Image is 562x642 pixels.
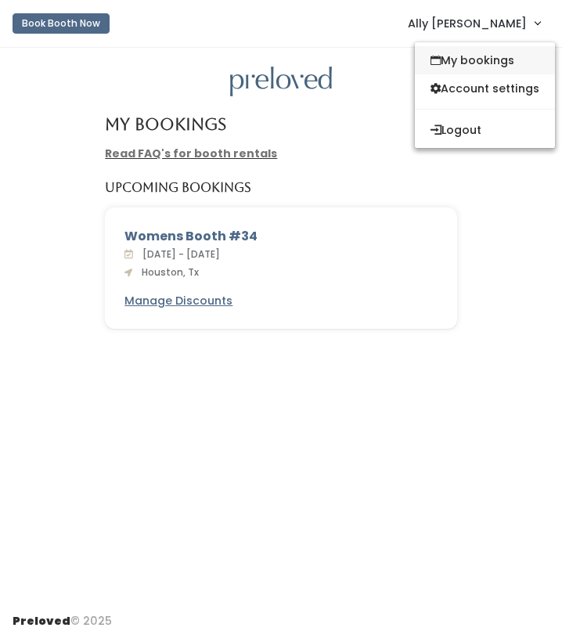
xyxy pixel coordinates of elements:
button: Logout [415,116,555,144]
a: Manage Discounts [124,293,232,309]
span: [DATE] - [DATE] [136,247,220,261]
span: Preloved [13,613,70,629]
button: Book Booth Now [13,13,110,34]
span: Ally [PERSON_NAME] [408,15,527,32]
img: preloved logo [230,67,332,97]
a: Account settings [415,74,555,103]
h4: My Bookings [105,115,226,133]
div: © 2025 [13,601,112,629]
a: Read FAQ's for booth rentals [105,146,277,161]
a: My bookings [415,46,555,74]
div: Womens Booth #34 [124,227,437,246]
a: Book Booth Now [13,6,110,41]
span: Houston, Tx [135,265,199,279]
h5: Upcoming Bookings [105,181,251,195]
a: Ally [PERSON_NAME] [392,6,556,40]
